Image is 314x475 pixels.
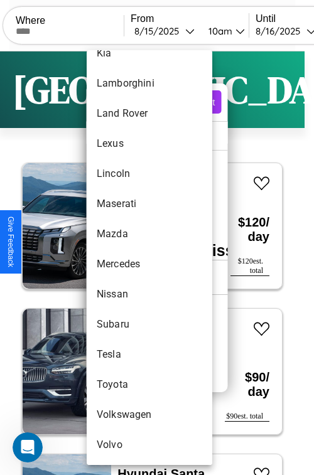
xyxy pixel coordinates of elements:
li: Toyota [87,370,212,400]
li: Nissan [87,279,212,309]
li: Volvo [87,430,212,460]
li: Kia [87,38,212,68]
li: Lincoln [87,159,212,189]
li: Tesla [87,339,212,370]
li: Subaru [87,309,212,339]
div: Give Feedback [6,216,15,267]
li: Maserati [87,189,212,219]
li: Lexus [87,129,212,159]
li: Lamborghini [87,68,212,99]
li: Mercedes [87,249,212,279]
li: Land Rover [87,99,212,129]
li: Volkswagen [87,400,212,430]
iframe: Intercom live chat [13,432,43,462]
li: Mazda [87,219,212,249]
